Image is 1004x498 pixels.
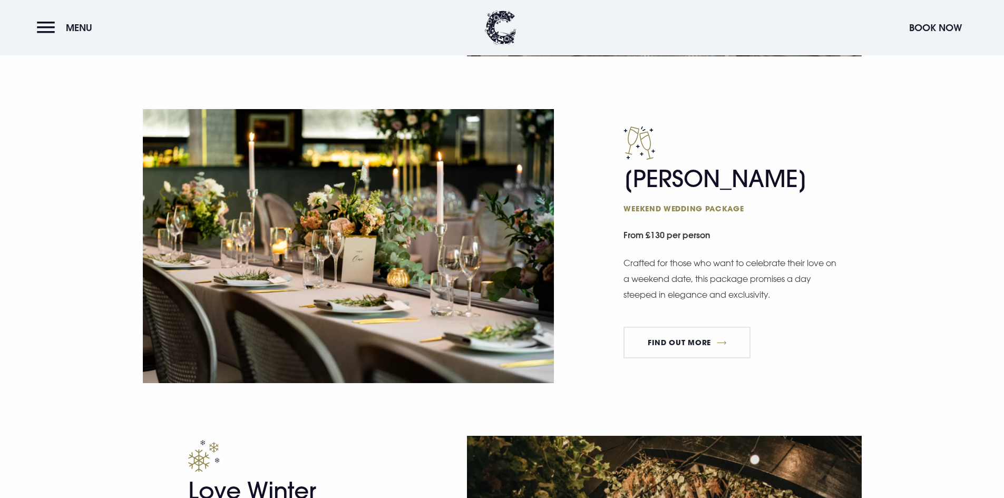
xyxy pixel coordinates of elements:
small: From £130 per person [623,224,861,248]
button: Menu [37,16,98,39]
p: Crafted for those who want to celebrate their love on a weekend date, this package promises a day... [623,255,840,303]
img: Champagne icon [623,126,655,160]
img: Clandeboye Lodge [485,11,516,45]
h2: [PERSON_NAME] [623,165,829,213]
img: Wonderful winter package page icon [188,440,220,472]
button: Book Now [904,16,967,39]
span: Menu [66,22,92,34]
span: Weekend wedding package [623,203,829,213]
img: Reception set up at a Wedding Venue Northern Ireland [143,109,554,383]
a: FIND OUT MORE [623,327,750,358]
